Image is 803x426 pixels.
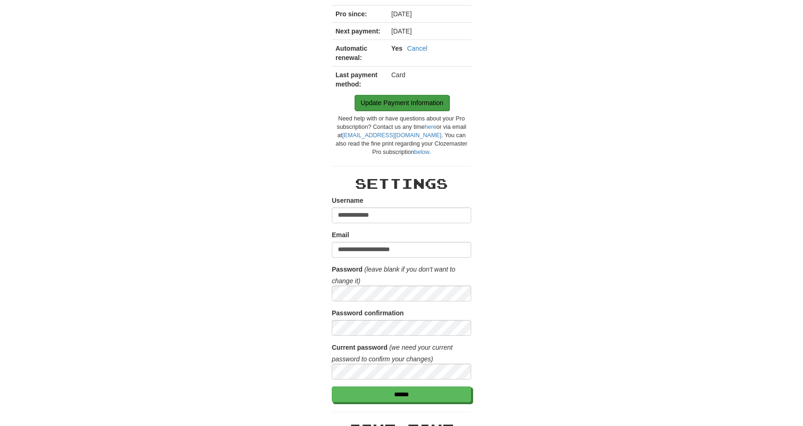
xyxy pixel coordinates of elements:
a: Update Payment Information [355,95,449,111]
label: Password confirmation [332,308,404,318]
h2: Settings [332,176,471,191]
label: Password [332,265,362,274]
td: [DATE] [388,6,471,23]
i: (we need your current password to confirm your changes) [332,344,453,363]
label: Email [332,230,349,240]
td: Card [388,67,471,93]
strong: Next payment: [336,27,380,35]
i: (leave blank if you don't want to change it) [332,266,455,285]
a: [EMAIL_ADDRESS][DOMAIN_NAME] [342,132,441,139]
label: Username [332,196,363,205]
a: below [414,149,429,155]
label: Current password [332,343,388,352]
strong: Last payment method: [336,71,377,88]
a: Cancel [407,44,428,53]
td: [DATE] [388,23,471,40]
strong: Yes [391,45,402,52]
strong: Automatic renewal: [336,45,367,61]
a: here [425,124,436,130]
div: Need help with or have questions about your Pro subscription? Contact us any time or via email at... [332,115,471,157]
strong: Pro since: [336,10,367,18]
